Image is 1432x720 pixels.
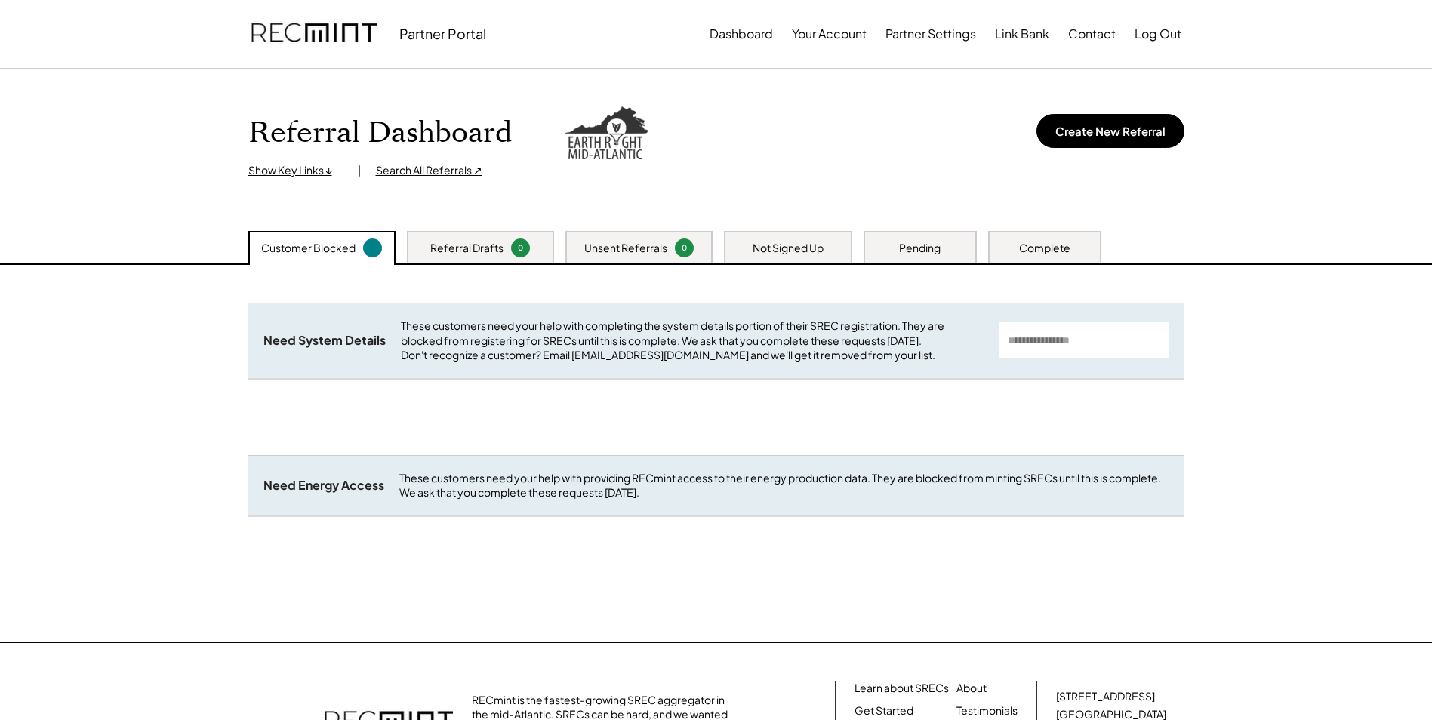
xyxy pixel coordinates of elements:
[1019,241,1070,256] div: Complete
[263,478,384,494] div: Need Energy Access
[251,8,377,60] img: recmint-logotype%403x.png
[261,241,356,256] div: Customer Blocked
[956,681,987,696] a: About
[584,241,667,256] div: Unsent Referrals
[956,703,1018,718] a: Testimonials
[855,703,913,718] a: Get Started
[430,241,504,256] div: Referral Drafts
[565,106,648,159] img: erepower.png
[753,241,824,256] div: Not Signed Up
[792,19,867,49] button: Your Account
[1036,114,1184,148] button: Create New Referral
[855,681,949,696] a: Learn about SRECs
[358,163,361,178] div: |
[248,115,512,151] h1: Referral Dashboard
[1068,19,1116,49] button: Contact
[513,242,528,254] div: 0
[263,333,386,349] div: Need System Details
[1056,689,1155,704] div: [STREET_ADDRESS]
[1135,19,1181,49] button: Log Out
[401,318,984,363] div: These customers need your help with completing the system details portion of their SREC registrat...
[376,163,482,178] div: Search All Referrals ↗
[248,163,343,178] div: Show Key Links ↓
[399,25,486,42] div: Partner Portal
[995,19,1049,49] button: Link Bank
[899,241,941,256] div: Pending
[677,242,691,254] div: 0
[885,19,976,49] button: Partner Settings
[710,19,773,49] button: Dashboard
[399,471,1169,500] div: These customers need your help with providing RECmint access to their energy production data. The...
